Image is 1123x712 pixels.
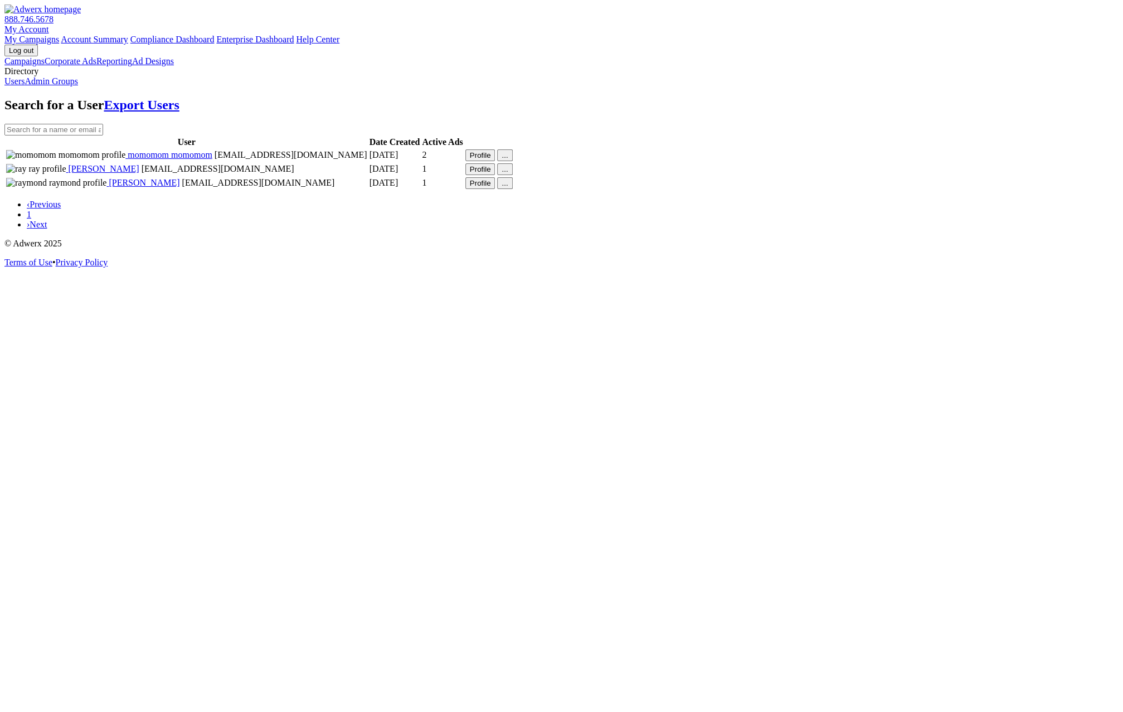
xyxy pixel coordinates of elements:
[422,137,463,147] span: Active Ads
[30,220,47,229] span: Next
[369,149,421,162] td: [DATE]
[27,200,61,209] a: Previous
[216,35,294,44] a: Enterprise Dashboard
[465,177,495,189] button: Profile
[27,200,30,209] span: ‹
[4,35,59,44] a: My Campaigns
[25,76,78,86] a: Admin Groups
[130,35,215,44] a: Compliance Dashboard
[369,163,421,176] td: [DATE]
[132,56,174,66] a: Ad Designs
[4,14,54,24] a: 888.746.5678
[30,200,61,209] span: Previous
[4,66,1119,76] div: Directory
[465,163,495,175] button: Profile
[4,98,104,112] span: Search for a User
[27,220,47,229] a: Next
[502,151,508,159] div: ...
[421,149,463,162] td: 2
[96,56,132,66] a: Reporting
[61,35,128,44] a: Account Summary
[4,239,1119,249] p: © Adwerx 2025
[4,25,49,34] a: My Account
[27,220,30,229] span: ›
[6,178,106,188] img: raymond raymond profile
[370,137,420,147] span: Date Created
[4,76,25,86] a: Users
[27,210,31,219] a: 1
[502,165,508,173] div: ...
[497,149,512,161] button: ...
[497,163,512,175] button: ...
[125,150,212,159] a: momomom momomom
[56,258,108,267] a: Privacy Policy
[497,177,512,189] button: ...
[4,124,103,135] input: Search for a name or email address
[369,177,421,190] td: [DATE]
[180,178,335,187] span: [EMAIL_ADDRESS][DOMAIN_NAME]
[106,178,179,187] a: [PERSON_NAME]
[4,45,38,56] input: Log out
[296,35,339,44] a: Help Center
[139,164,294,173] span: [EMAIL_ADDRESS][DOMAIN_NAME]
[4,200,1119,230] nav: pagination
[178,137,196,147] span: User
[6,164,66,174] img: ray ray profile
[421,163,463,176] td: 1
[4,258,52,267] a: Terms of Use
[502,179,508,187] div: ...
[4,56,45,66] a: Campaigns
[465,149,495,161] button: Profile
[4,4,81,14] img: Adwerx
[6,150,125,160] img: momomom momomom profile
[45,56,96,66] a: Corporate Ads
[421,177,463,190] td: 1
[4,258,1119,268] div: •
[212,150,367,159] span: [EMAIL_ADDRESS][DOMAIN_NAME]
[104,98,179,112] a: Export Users
[66,164,139,173] a: [PERSON_NAME]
